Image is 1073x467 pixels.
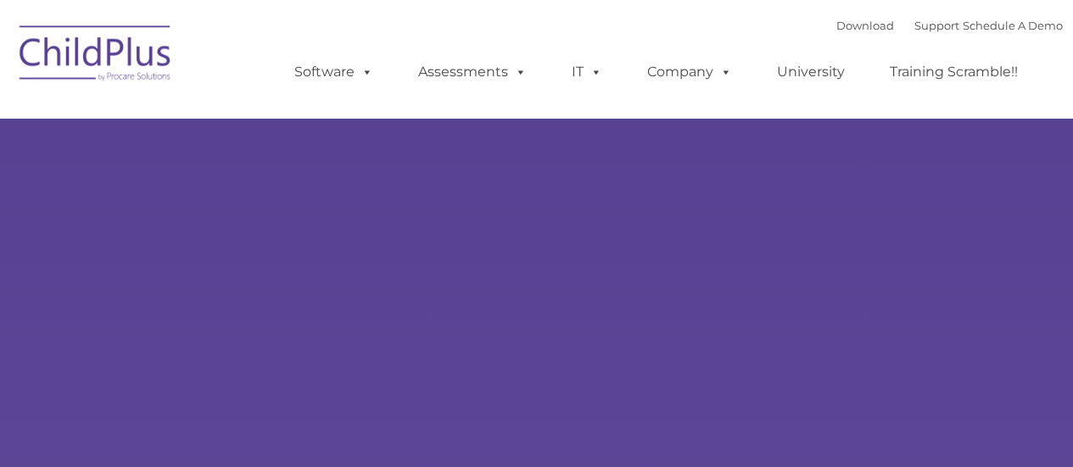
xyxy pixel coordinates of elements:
a: Download [836,19,894,32]
a: Support [914,19,959,32]
font: | [836,19,1063,32]
a: Training Scramble!! [873,55,1035,89]
a: Company [630,55,749,89]
a: Software [277,55,390,89]
img: ChildPlus by Procare Solutions [11,14,181,98]
a: IT [555,55,619,89]
a: Schedule A Demo [963,19,1063,32]
a: Assessments [401,55,544,89]
a: University [760,55,862,89]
